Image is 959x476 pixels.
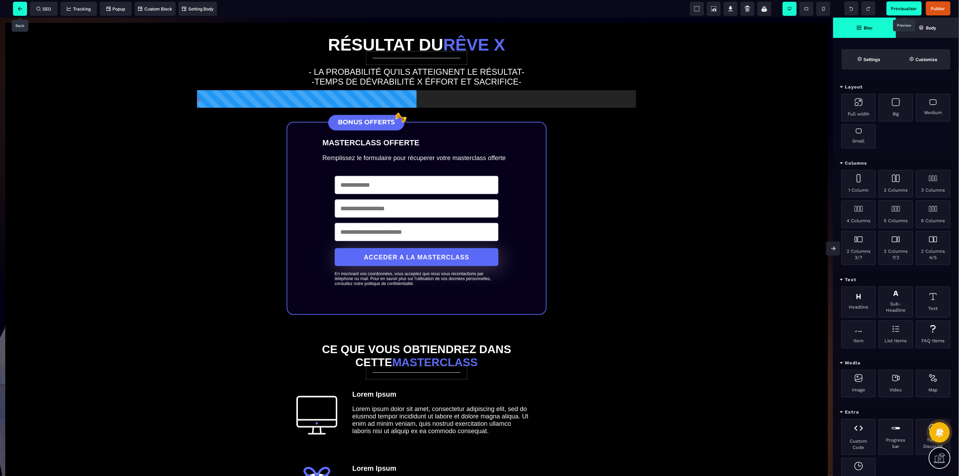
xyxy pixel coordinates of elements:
[842,94,876,121] div: Full width
[891,6,917,11] span: Previsualiser
[842,370,876,397] div: Image
[879,419,913,455] div: Progress bar
[916,231,951,265] div: 2 Columns 4/5
[437,38,482,46] p: Book your event
[916,419,951,455] div: Timer Discount
[833,157,959,170] div: Columns
[335,231,498,249] button: ACCEDER A LA MASTERCLASS
[916,370,951,397] div: Map
[265,154,400,161] p: By entering information, I agree to
[879,170,913,198] div: 2 Columns
[357,155,360,160] span: &
[916,170,951,198] div: 3 Columns
[106,6,125,12] span: Popup
[896,18,959,38] span: Open Layer Manager
[376,241,401,247] p: Powered by
[842,419,876,455] div: Custom Code
[360,155,392,160] a: Privacy policy
[690,2,704,16] span: View components
[879,231,913,265] div: 2 Columns 7/3
[443,18,505,37] span: rêve X
[842,170,876,198] div: 1 Column
[352,447,397,455] b: Lorem Ipsum
[833,273,959,286] div: Text
[138,6,172,12] span: Custom Block
[322,93,410,118] img: 63b5f0a7b40b8c575713f71412baadad_BONUS_OFFERTS.png
[926,25,937,31] strong: Body
[916,320,951,348] div: FAQ Items
[931,6,945,11] span: Publier
[356,38,403,46] p: Fill out the form
[342,155,356,160] a: Terms
[842,320,876,348] div: Item
[879,320,913,348] div: List Items
[287,322,547,355] h1: Ce que vous obtiendrez dans cette
[879,286,913,318] div: Sub-Headline
[864,25,873,31] strong: Bloc
[197,79,200,85] text: 1
[37,6,51,12] span: SEO
[833,357,959,370] div: Media
[842,49,896,70] span: Settings
[833,81,959,94] div: Layout
[392,338,478,351] span: masterclass
[842,124,876,148] div: Small
[197,46,636,73] h2: - LA PROBABILITÉ QU'ILS ATTEIGNENT LE RÉSULTAT- -TEMPS DE DÉVRABILITÉ X ÉFFORT ET SACRIFICE-
[265,95,301,101] span: Phone Number
[879,200,913,228] div: 5 Columns
[292,373,342,423] img: f803506fb32280df410bbc1a1cf7bc03_wired-outline-478-computer-display.gif
[266,106,280,118] div: Vietnam: + 84
[842,286,876,318] div: Headline
[833,18,896,38] span: Open Blocks
[265,126,291,131] span: First Name
[864,57,881,62] strong: Settings
[322,119,511,132] text: MASTERCLASS OFFERTE
[67,6,91,12] span: Tracking
[265,64,309,74] p: closer/setter
[423,64,558,72] p: Select a date & time
[346,39,348,45] div: 1
[833,406,959,419] div: Extra
[916,94,951,121] div: Medium
[887,1,922,15] span: Preview
[916,286,951,318] div: Text
[896,49,951,70] span: Open Style Manager
[265,80,398,87] p: closer/setter
[707,2,721,16] span: Screenshot
[879,370,913,397] div: Video
[444,128,537,143] p: To see available time slots please fill in your details
[916,57,938,62] strong: Customize
[879,94,913,121] div: Big
[322,135,511,146] text: Remplissez le formulaire pour récuperer votre masterclass offerte
[335,252,498,269] text: En inscrivant vos coordonnées, vous acceptez que nous vous recontactions par téléphone ou mail. P...
[352,386,531,419] text: Lorem ipsum dolor sit amet, consectetur adipiscing elit, sed do eiusmod tempor incididunt ut labo...
[182,6,214,12] span: Setting Body
[352,373,397,381] b: Lorem Ipsum
[426,39,430,45] div: 2
[842,231,876,265] div: 2 Columns 3/7
[842,200,876,228] div: 4 Columns
[335,126,361,131] span: Last Name
[376,241,447,247] a: Powered by
[197,14,636,40] h1: Résultat du
[916,200,951,228] div: 6 Columns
